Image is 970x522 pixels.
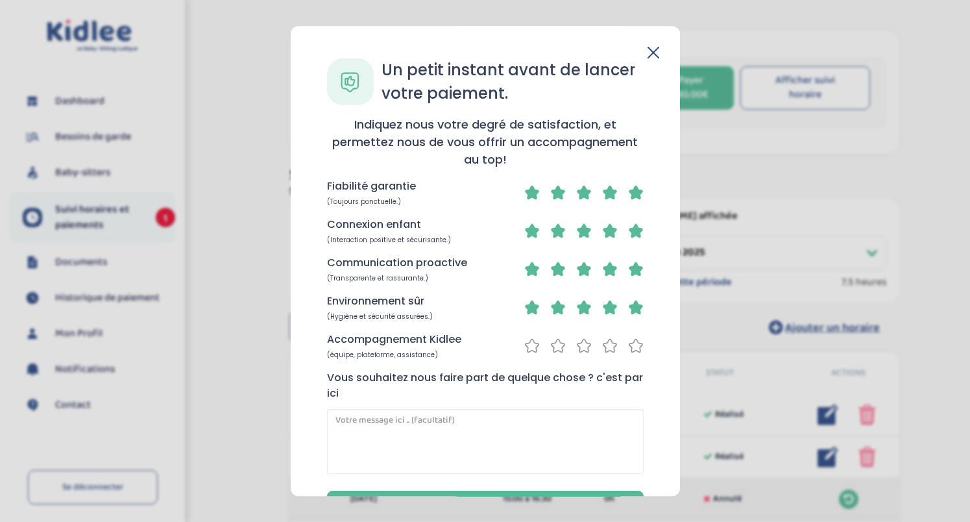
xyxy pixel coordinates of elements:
h4: Indiquez nous votre degré de satisfaction, et permettez nous de vous offrir un accompagnement au ... [327,116,644,168]
p: Accompagnement Kidlee [327,332,461,347]
span: (Hygiène et sécurité assurées.) [327,312,433,321]
p: Environnement sûr [327,293,424,309]
p: Communication proactive [327,255,467,271]
h3: Un petit instant avant de lancer votre paiement. [382,58,644,105]
span: (Toujours ponctuelle.) [327,197,401,206]
p: Vous souhaitez nous faire part de quelque chose ? c'est par ici [327,370,644,401]
span: (équipe, plateforme, assistance) [327,350,438,360]
span: (Interaction positive et sécurisante.) [327,235,451,245]
p: Connexion enfant [327,217,421,232]
p: Fiabilité garantie [327,179,416,194]
span: (Transparente et rassurante.) [327,273,428,283]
